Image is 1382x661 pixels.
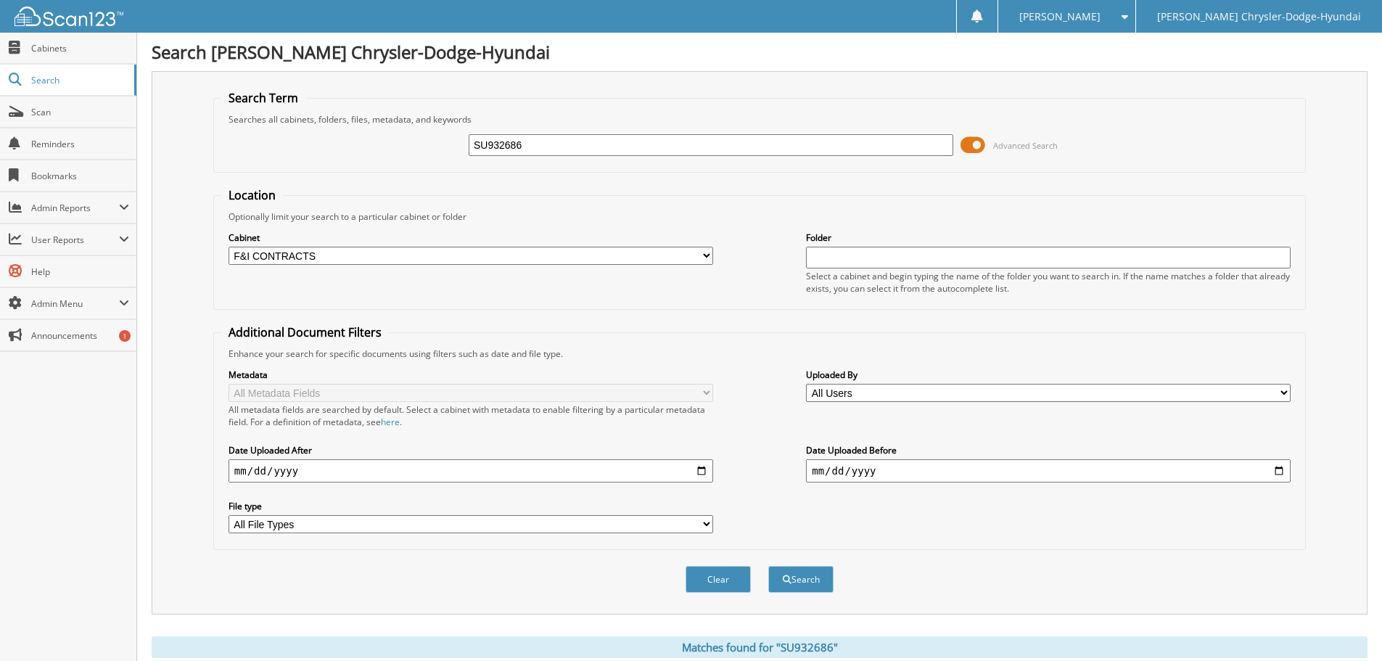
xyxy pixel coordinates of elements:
input: end [806,459,1291,483]
label: File type [229,500,713,512]
button: Clear [686,566,751,593]
legend: Search Term [221,90,305,106]
span: Advanced Search [993,140,1058,151]
span: Bookmarks [31,170,129,182]
div: Optionally limit your search to a particular cabinet or folder [221,210,1298,223]
input: start [229,459,713,483]
label: Cabinet [229,231,713,244]
legend: Additional Document Filters [221,324,389,340]
span: [PERSON_NAME] Chrysler-Dodge-Hyundai [1157,12,1361,21]
span: User Reports [31,234,119,246]
label: Metadata [229,369,713,381]
h1: Search [PERSON_NAME] Chrysler-Dodge-Hyundai [152,40,1367,64]
label: Folder [806,231,1291,244]
div: 1 [119,330,131,342]
legend: Location [221,187,283,203]
span: Admin Menu [31,297,119,310]
label: Date Uploaded Before [806,444,1291,456]
span: [PERSON_NAME] [1019,12,1101,21]
label: Uploaded By [806,369,1291,381]
div: Searches all cabinets, folders, files, metadata, and keywords [221,113,1298,126]
span: Scan [31,106,129,118]
img: scan123-logo-white.svg [15,7,123,26]
span: Announcements [31,329,129,342]
button: Search [768,566,834,593]
label: Date Uploaded After [229,444,713,456]
a: here [381,416,400,428]
span: Help [31,266,129,278]
span: Search [31,74,127,86]
div: Matches found for "SU932686" [152,636,1367,658]
span: Reminders [31,138,129,150]
span: Cabinets [31,42,129,54]
div: Select a cabinet and begin typing the name of the folder you want to search in. If the name match... [806,270,1291,295]
div: All metadata fields are searched by default. Select a cabinet with metadata to enable filtering b... [229,403,713,428]
span: Admin Reports [31,202,119,214]
div: Enhance your search for specific documents using filters such as date and file type. [221,348,1298,360]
